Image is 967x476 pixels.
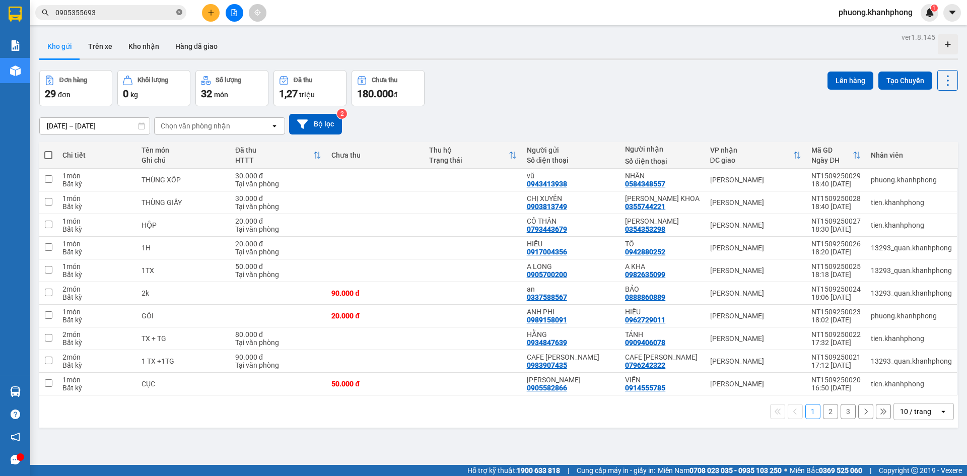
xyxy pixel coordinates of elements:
[871,357,952,365] div: 13293_quan.khanhphong
[871,312,952,320] div: phuong.khanhphong
[331,312,419,320] div: 20.000 đ
[202,4,220,22] button: plus
[939,407,947,416] svg: open
[625,172,700,180] div: NHÂN
[805,404,820,419] button: 1
[811,293,861,301] div: 18:06 [DATE]
[62,248,131,256] div: Bất kỳ
[625,353,700,361] div: CAFE HOÀNG TUẤN
[625,293,665,301] div: 0888860889
[527,338,567,347] div: 0934847639
[42,9,49,16] span: search
[871,176,952,184] div: phuong.khanhphong
[235,270,321,279] div: Tại văn phòng
[811,376,861,384] div: NT1509250020
[429,156,509,164] div: Trạng thái
[120,34,167,58] button: Kho nhận
[811,217,861,225] div: NT1509250027
[527,293,567,301] div: 0337588567
[527,156,615,164] div: Số điện thoại
[137,77,168,84] div: Khối lượng
[625,248,665,256] div: 0942880252
[811,316,861,324] div: 18:02 [DATE]
[871,266,952,275] div: 13293_quan.khanhphong
[372,77,397,84] div: Chưa thu
[195,70,268,106] button: Số lượng32món
[10,40,21,51] img: solution-icon
[289,114,342,134] button: Bộ lọc
[5,43,70,76] li: VP Văn Phòng [PERSON_NAME] (Mường Thanh)
[517,466,560,474] strong: 1900 633 818
[871,244,952,252] div: 13293_quan.khanhphong
[142,156,225,164] div: Ghi chú
[527,270,567,279] div: 0905700200
[62,384,131,392] div: Bất kỳ
[823,404,838,419] button: 2
[201,88,212,100] span: 32
[130,91,138,99] span: kg
[142,146,225,154] div: Tên món
[467,465,560,476] span: Hỗ trợ kỹ thuật:
[527,285,615,293] div: an
[62,285,131,293] div: 2 món
[216,77,241,84] div: Số lượng
[11,410,20,419] span: question-circle
[527,330,615,338] div: HẰNG
[527,217,615,225] div: CÔ THÂN
[294,77,312,84] div: Đã thu
[331,289,419,297] div: 90.000 đ
[142,244,225,252] div: 1H
[811,225,861,233] div: 18:30 [DATE]
[811,240,861,248] div: NT1509250026
[70,55,125,86] b: 293 [PERSON_NAME], PPhạm Ngũ Lão
[710,289,801,297] div: [PERSON_NAME]
[811,248,861,256] div: 18:20 [DATE]
[167,34,226,58] button: Hàng đã giao
[811,330,861,338] div: NT1509250022
[235,217,321,225] div: 20.000 đ
[235,146,313,154] div: Đã thu
[625,202,665,211] div: 0355744221
[625,157,700,165] div: Số điện thoại
[870,465,871,476] span: |
[527,172,615,180] div: vũ
[527,180,567,188] div: 0943413938
[62,270,131,279] div: Bất kỳ
[925,8,934,17] img: icon-new-feature
[161,121,230,131] div: Chọn văn phòng nhận
[710,146,793,154] div: VP nhận
[331,151,419,159] div: Chưa thu
[5,5,40,40] img: logo.jpg
[235,156,313,164] div: HTTT
[811,338,861,347] div: 17:32 [DATE]
[527,353,615,361] div: CAFE HOÀNG TUẤN
[235,172,321,180] div: 30.000 đ
[39,34,80,58] button: Kho gửi
[625,338,665,347] div: 0909406078
[235,353,321,361] div: 90.000 đ
[10,65,21,76] img: warehouse-icon
[568,465,569,476] span: |
[142,176,225,184] div: THÙNG XỐP
[142,266,225,275] div: 1TX
[235,225,321,233] div: Tại văn phòng
[625,270,665,279] div: 0982635099
[625,285,700,293] div: BẢO
[235,248,321,256] div: Tại văn phòng
[625,330,700,338] div: TÁNH
[117,70,190,106] button: Khối lượng0kg
[142,221,225,229] div: HỘP
[710,266,801,275] div: [PERSON_NAME]
[393,91,397,99] span: đ
[235,240,321,248] div: 20.000 đ
[710,176,801,184] div: [PERSON_NAME]
[625,145,700,153] div: Người nhận
[299,91,315,99] span: triệu
[254,9,261,16] span: aim
[871,289,952,297] div: 13293_quan.khanhphong
[142,198,225,207] div: THÙNG GIẤY
[900,406,931,417] div: 10 / trang
[710,244,801,252] div: [PERSON_NAME]
[625,180,665,188] div: 0584348557
[235,180,321,188] div: Tại văn phòng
